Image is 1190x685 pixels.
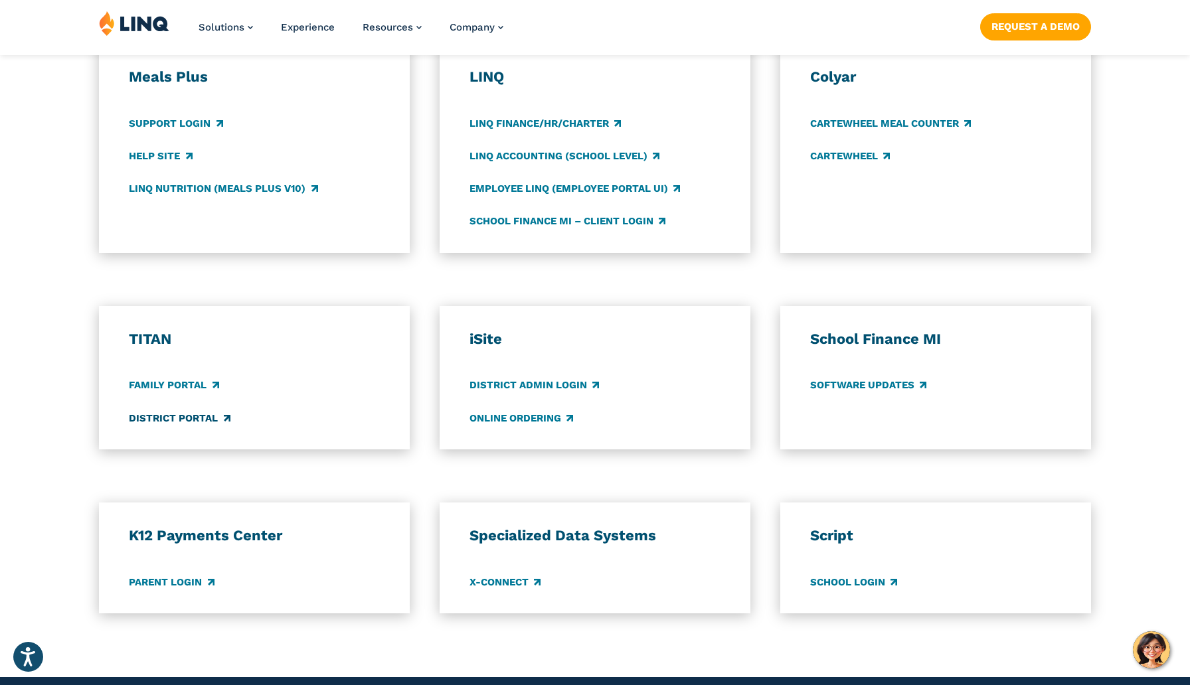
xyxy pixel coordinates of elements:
a: CARTEWHEEL [810,149,890,163]
h3: School Finance MI [810,330,1061,348]
h3: K12 Payments Center [129,526,380,545]
a: Parent Login [129,575,214,589]
h3: Colyar [810,68,1061,86]
a: Family Portal [129,378,218,393]
a: Request a Demo [980,13,1091,40]
a: LINQ Finance/HR/Charter [469,116,621,131]
h3: TITAN [129,330,380,348]
a: Online Ordering [469,411,573,425]
span: Resources [363,21,413,33]
a: Software Updates [810,378,926,393]
span: Solutions [199,21,244,33]
h3: Script [810,526,1061,545]
a: District Portal [129,411,230,425]
a: Resources [363,21,422,33]
nav: Primary Navigation [199,11,503,54]
h3: Specialized Data Systems [469,526,721,545]
a: Employee LINQ (Employee Portal UI) [469,181,680,196]
a: Help Site [129,149,192,163]
a: LINQ Nutrition (Meals Plus v10) [129,181,317,196]
a: Support Login [129,116,222,131]
a: School Login [810,575,897,589]
a: Company [450,21,503,33]
a: Solutions [199,21,253,33]
a: School Finance MI – Client Login [469,214,665,228]
h3: Meals Plus [129,68,380,86]
h3: LINQ [469,68,721,86]
button: Hello, have a question? Let’s chat. [1133,631,1170,668]
span: Company [450,21,495,33]
a: Experience [281,21,335,33]
nav: Button Navigation [980,11,1091,40]
a: LINQ Accounting (school level) [469,149,659,163]
a: CARTEWHEEL Meal Counter [810,116,971,131]
h3: iSite [469,330,721,348]
a: X-Connect [469,575,541,589]
img: LINQ | K‑12 Software [99,11,169,36]
a: District Admin Login [469,378,599,393]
